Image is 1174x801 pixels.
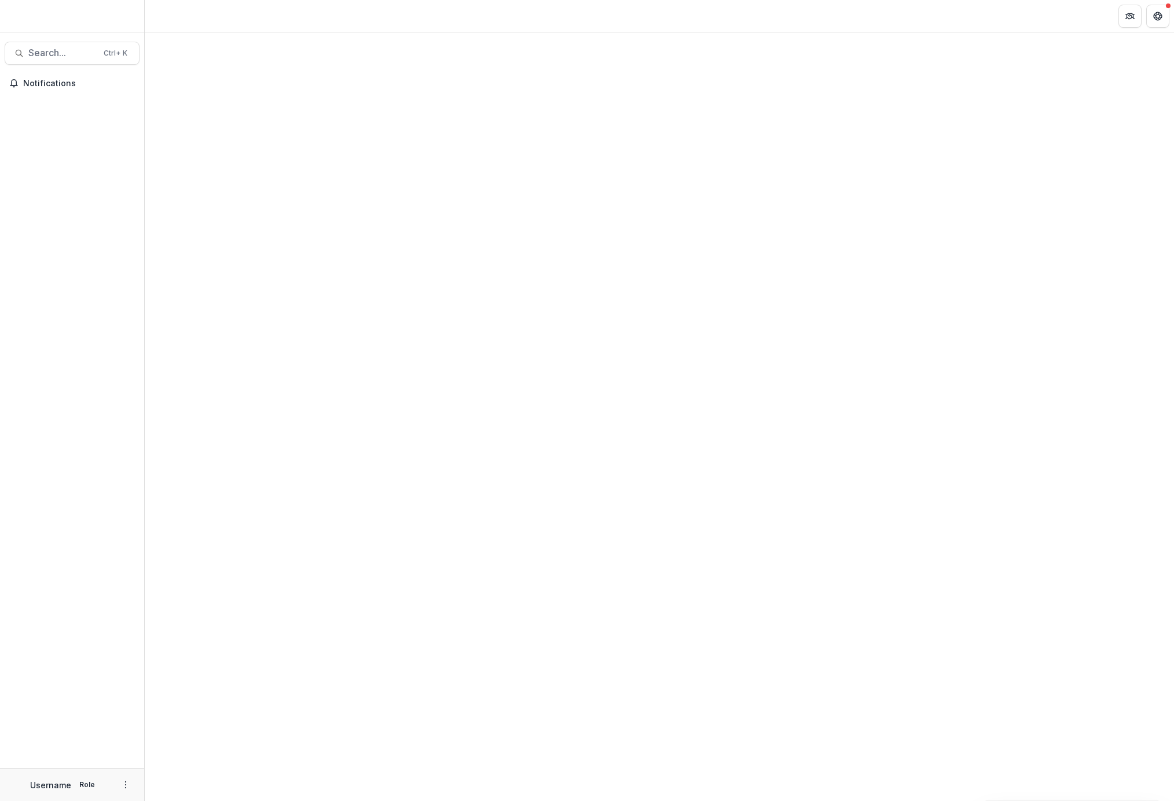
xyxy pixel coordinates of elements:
[1118,5,1142,28] button: Partners
[76,780,98,790] p: Role
[30,779,71,791] p: Username
[5,42,140,65] button: Search...
[23,79,135,89] span: Notifications
[101,47,130,60] div: Ctrl + K
[1146,5,1169,28] button: Get Help
[119,778,133,792] button: More
[28,47,97,58] span: Search...
[5,74,140,93] button: Notifications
